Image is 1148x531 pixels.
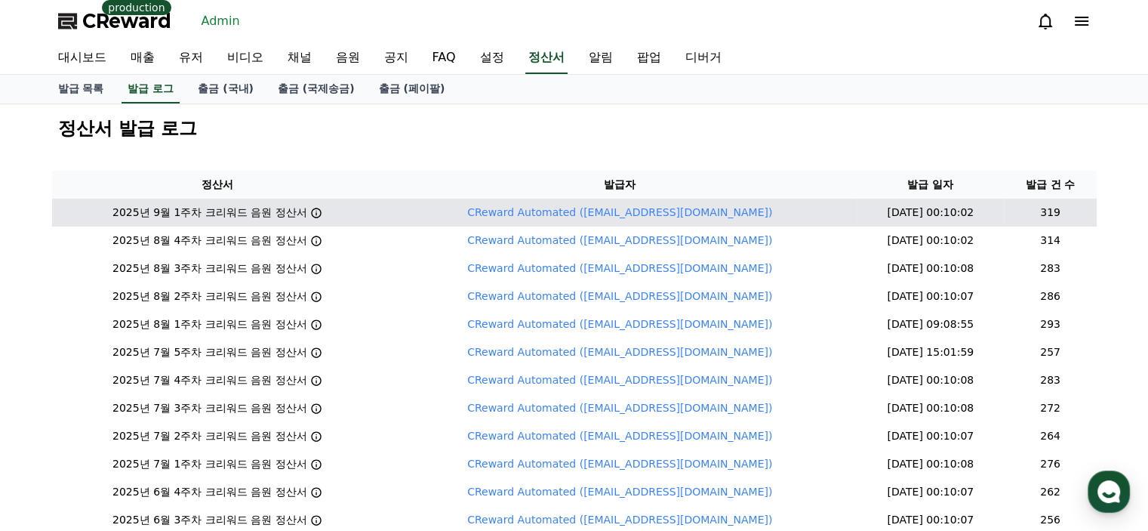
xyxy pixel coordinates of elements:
[468,42,516,74] a: 설정
[195,406,290,443] a: Settings
[122,75,180,103] a: 발급 로그
[125,429,170,441] span: Messages
[1004,227,1096,255] td: 314
[367,75,457,103] a: 출금 (페이팔)
[1004,310,1096,338] td: 293
[525,42,568,74] a: 정산서
[52,171,383,199] th: 정산서
[467,206,772,218] a: CReward Automated ([EMAIL_ADDRESS][DOMAIN_NAME])
[857,366,1004,394] td: [DATE] 00:10:08
[857,478,1004,506] td: [DATE] 00:10:07
[112,372,307,388] p: 2025년 7월 4주차 크리워드 음원 정산서
[100,406,195,443] a: Messages
[5,406,100,443] a: Home
[467,234,772,246] a: CReward Automated ([EMAIL_ADDRESS][DOMAIN_NAME])
[46,75,116,103] a: 발급 목록
[112,512,307,528] p: 2025년 6월 3주차 크리워드 음원 정산서
[1004,422,1096,450] td: 264
[420,42,468,74] a: FAQ
[275,42,324,74] a: 채널
[195,9,246,33] a: Admin
[857,422,1004,450] td: [DATE] 00:10:07
[1004,478,1096,506] td: 262
[857,199,1004,227] td: [DATE] 00:10:02
[58,116,1091,140] h2: 정산서 발급 로그
[467,486,772,498] a: CReward Automated ([EMAIL_ADDRESS][DOMAIN_NAME])
[112,428,307,444] p: 2025년 7월 2주차 크리워드 음원 정산서
[1004,282,1096,310] td: 286
[1004,255,1096,282] td: 283
[266,75,367,103] a: 출금 (국제송금)
[112,205,307,221] p: 2025년 9월 1주차 크리워드 음원 정산서
[223,428,260,440] span: Settings
[112,344,307,360] p: 2025년 7월 5주차 크리워드 음원 정산서
[112,261,307,276] p: 2025년 8월 3주차 크리워드 음원 정산서
[857,282,1004,310] td: [DATE] 00:10:07
[467,374,772,386] a: CReward Automated ([EMAIL_ADDRESS][DOMAIN_NAME])
[82,9,171,33] span: CReward
[467,318,772,330] a: CReward Automated ([EMAIL_ADDRESS][DOMAIN_NAME])
[112,233,307,249] p: 2025년 8월 4주차 크리워드 음원 정산서
[112,456,307,472] p: 2025년 7월 1주차 크리워드 음원 정산서
[383,171,857,199] th: 발급자
[58,9,171,33] a: CReward
[372,42,420,74] a: 공지
[467,290,772,302] a: CReward Automated ([EMAIL_ADDRESS][DOMAIN_NAME])
[467,402,772,414] a: CReward Automated ([EMAIL_ADDRESS][DOMAIN_NAME])
[857,255,1004,282] td: [DATE] 00:10:08
[1004,199,1096,227] td: 319
[467,262,772,274] a: CReward Automated ([EMAIL_ADDRESS][DOMAIN_NAME])
[857,450,1004,478] td: [DATE] 00:10:08
[112,316,307,332] p: 2025년 8월 1주차 크리워드 음원 정산서
[112,289,307,304] p: 2025년 8월 2주차 크리워드 음원 정산서
[625,42,673,74] a: 팝업
[112,484,307,500] p: 2025년 6월 4주차 크리워드 음원 정산서
[857,394,1004,422] td: [DATE] 00:10:08
[857,338,1004,366] td: [DATE] 15:01:59
[215,42,275,74] a: 비디오
[1004,338,1096,366] td: 257
[118,42,167,74] a: 매출
[467,458,772,470] a: CReward Automated ([EMAIL_ADDRESS][DOMAIN_NAME])
[186,75,266,103] a: 출금 (국내)
[857,310,1004,338] td: [DATE] 09:08:55
[467,430,772,442] a: CReward Automated ([EMAIL_ADDRESS][DOMAIN_NAME])
[467,514,772,526] a: CReward Automated ([EMAIL_ADDRESS][DOMAIN_NAME])
[112,400,307,416] p: 2025년 7월 3주차 크리워드 음원 정산서
[1004,366,1096,394] td: 283
[857,227,1004,255] td: [DATE] 00:10:02
[38,428,65,440] span: Home
[467,346,772,358] a: CReward Automated ([EMAIL_ADDRESS][DOMAIN_NAME])
[673,42,734,74] a: 디버거
[1004,450,1096,478] td: 276
[46,42,118,74] a: 대시보드
[1004,394,1096,422] td: 272
[167,42,215,74] a: 유저
[1004,171,1096,199] th: 발급 건 수
[857,171,1004,199] th: 발급 일자
[324,42,372,74] a: 음원
[577,42,625,74] a: 알림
